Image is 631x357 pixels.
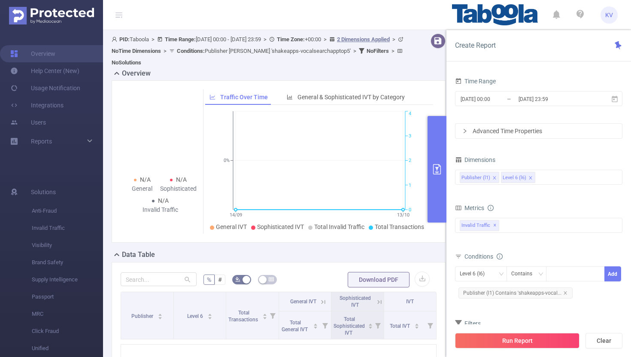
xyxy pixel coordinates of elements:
a: Integrations [10,97,64,114]
span: Publisher (l1) Contains 'shakeapps-vocal... [458,287,573,299]
i: icon: caret-down [262,316,267,318]
button: Download PDF [348,272,410,287]
span: General IVT [216,223,247,230]
div: Level 6 (l6) [503,172,526,183]
div: General [124,184,160,193]
i: icon: info-circle [488,205,494,211]
span: > [149,36,157,43]
span: Total General IVT [282,320,309,333]
span: N/A [140,176,151,183]
i: icon: close [528,176,533,181]
span: Invalid Traffic [460,220,499,231]
span: Invalid Traffic [32,220,103,237]
div: Sort [262,312,267,317]
span: Solutions [31,183,56,201]
span: > [261,36,269,43]
i: icon: close [492,176,497,181]
span: N/A [158,197,169,204]
span: Taboola [DATE] 00:00 - [DATE] 23:59 +00:00 [112,36,406,66]
div: Sort [158,312,163,317]
i: icon: down [538,272,543,278]
b: Conditions : [177,48,205,54]
span: > [161,48,169,54]
div: Contains [511,267,538,281]
a: Usage Notification [10,79,80,97]
i: icon: right [462,128,467,134]
i: icon: user [112,37,119,42]
div: Publisher (l1) [461,172,490,183]
span: Metrics [455,204,484,211]
span: > [390,36,398,43]
div: Sort [414,322,419,327]
span: # [218,276,222,283]
i: icon: caret-up [368,322,373,325]
i: icon: line-chart [209,94,215,100]
h2: Data Table [122,250,155,260]
div: Sort [368,322,373,327]
li: Level 6 (l6) [501,172,535,183]
span: Sophisticated IVT [257,223,304,230]
div: Level 6 (l6) [460,267,491,281]
button: Clear [585,333,622,348]
a: Help Center (New) [10,62,79,79]
i: icon: caret-up [158,312,163,315]
span: IVT [406,299,414,305]
i: icon: caret-up [415,322,419,325]
i: icon: down [499,272,504,278]
tspan: 3 [409,133,411,139]
i: icon: table [269,277,274,282]
a: Users [10,114,46,131]
tspan: 14/09 [230,212,242,218]
i: icon: caret-down [207,316,212,318]
tspan: 0 [409,207,411,213]
i: icon: caret-down [415,325,419,328]
div: Sophisticated [160,184,196,193]
span: Total Transactions [228,310,259,323]
span: Time Range [455,78,496,85]
span: MRC [32,305,103,323]
li: Publisher (l1) [460,172,499,183]
span: Publisher [PERSON_NAME] 'shakeapps-vocalsearchapptop5' [177,48,351,54]
div: Invalid Traffic [142,205,178,214]
i: icon: bg-colors [235,277,240,282]
i: Filter menu [424,311,436,339]
span: Total Transactions [375,223,424,230]
span: Brand Safety [32,254,103,271]
span: General & Sophisticated IVT by Category [297,94,405,101]
i: icon: bar-chart [287,94,293,100]
i: icon: caret-down [158,316,163,318]
b: Time Range: [165,36,196,43]
span: ✕ [493,220,497,231]
i: icon: caret-down [313,325,318,328]
span: Publisher [131,313,155,319]
span: > [351,48,359,54]
i: Filter menu [267,292,279,339]
input: Start date [460,93,529,105]
i: icon: caret-down [368,325,373,328]
b: Time Zone: [277,36,305,43]
span: Conditions [464,253,503,260]
h2: Overview [122,68,151,79]
span: Click Fraud [32,323,103,340]
span: Total Invalid Traffic [314,223,364,230]
span: % [207,276,211,283]
b: No Filters [367,48,389,54]
div: icon: rightAdvanced Time Properties [455,124,622,138]
span: KV [605,6,613,24]
i: icon: caret-up [313,322,318,325]
span: Passport [32,288,103,305]
span: Total Sophisticated IVT [334,316,365,336]
span: > [321,36,329,43]
i: icon: caret-up [207,312,212,315]
i: icon: caret-up [262,312,267,315]
b: PID: [119,36,130,43]
b: No Solutions [112,59,141,66]
div: Sort [313,322,318,327]
span: > [389,48,397,54]
b: No Time Dimensions [112,48,161,54]
span: Sophisticated IVT [340,295,371,308]
span: Supply Intelligence [32,271,103,288]
span: Level 6 [187,313,204,319]
i: Filter menu [372,311,384,339]
i: Filter menu [319,311,331,339]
